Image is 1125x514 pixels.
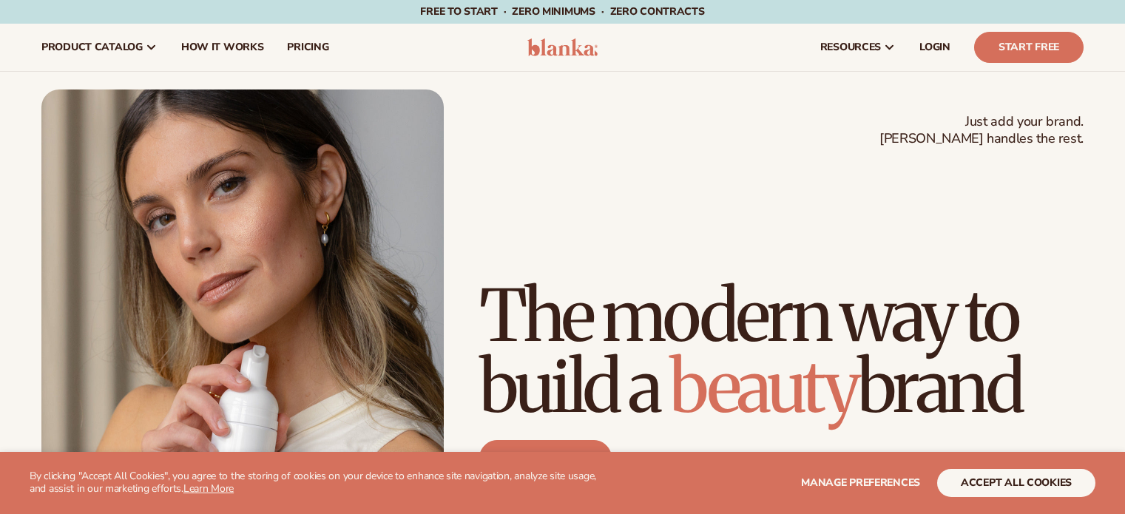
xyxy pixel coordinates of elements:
[808,24,908,71] a: resources
[801,469,920,497] button: Manage preferences
[30,470,613,496] p: By clicking "Accept All Cookies", you agree to the storing of cookies on your device to enhance s...
[479,280,1084,422] h1: The modern way to build a brand
[420,4,704,18] span: Free to start · ZERO minimums · ZERO contracts
[479,440,612,476] a: Start free
[527,38,598,56] img: logo
[181,41,264,53] span: How It Works
[30,24,169,71] a: product catalog
[41,41,143,53] span: product catalog
[183,481,234,496] a: Learn More
[879,113,1084,148] span: Just add your brand. [PERSON_NAME] handles the rest.
[287,41,328,53] span: pricing
[908,24,962,71] a: LOGIN
[169,24,276,71] a: How It Works
[669,342,857,431] span: beauty
[275,24,340,71] a: pricing
[801,476,920,490] span: Manage preferences
[919,41,950,53] span: LOGIN
[937,469,1095,497] button: accept all cookies
[820,41,881,53] span: resources
[974,32,1084,63] a: Start Free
